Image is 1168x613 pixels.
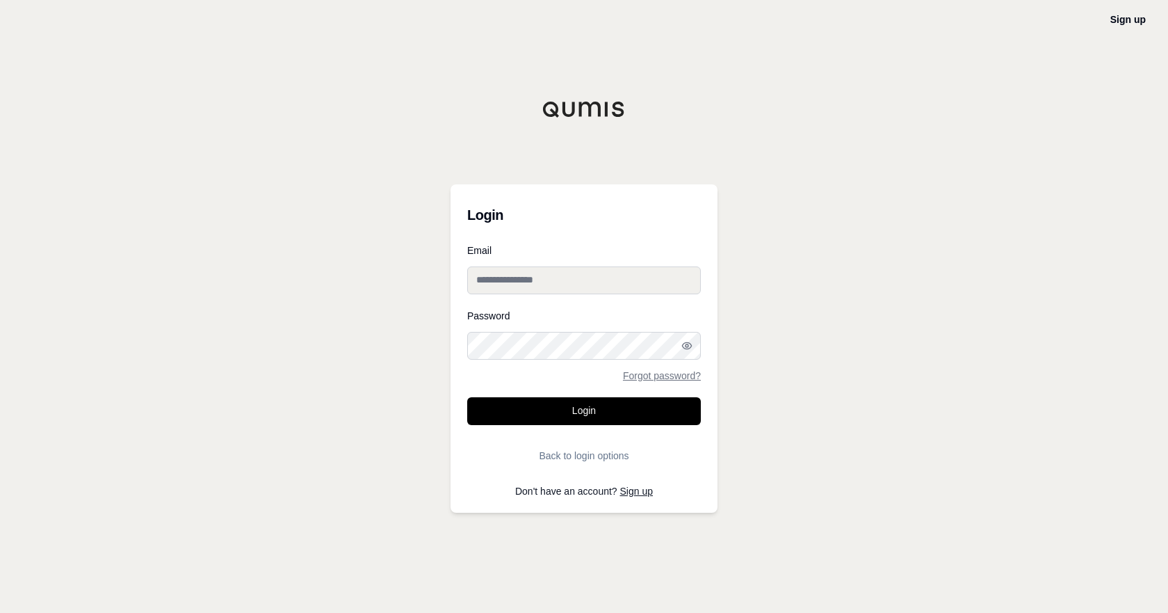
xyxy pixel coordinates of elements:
[623,371,701,381] a: Forgot password?
[467,442,701,470] button: Back to login options
[467,201,701,229] h3: Login
[467,397,701,425] button: Login
[620,486,653,497] a: Sign up
[1110,14,1146,25] a: Sign up
[467,246,701,255] label: Email
[467,311,701,321] label: Password
[467,486,701,496] p: Don't have an account?
[542,101,626,118] img: Qumis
